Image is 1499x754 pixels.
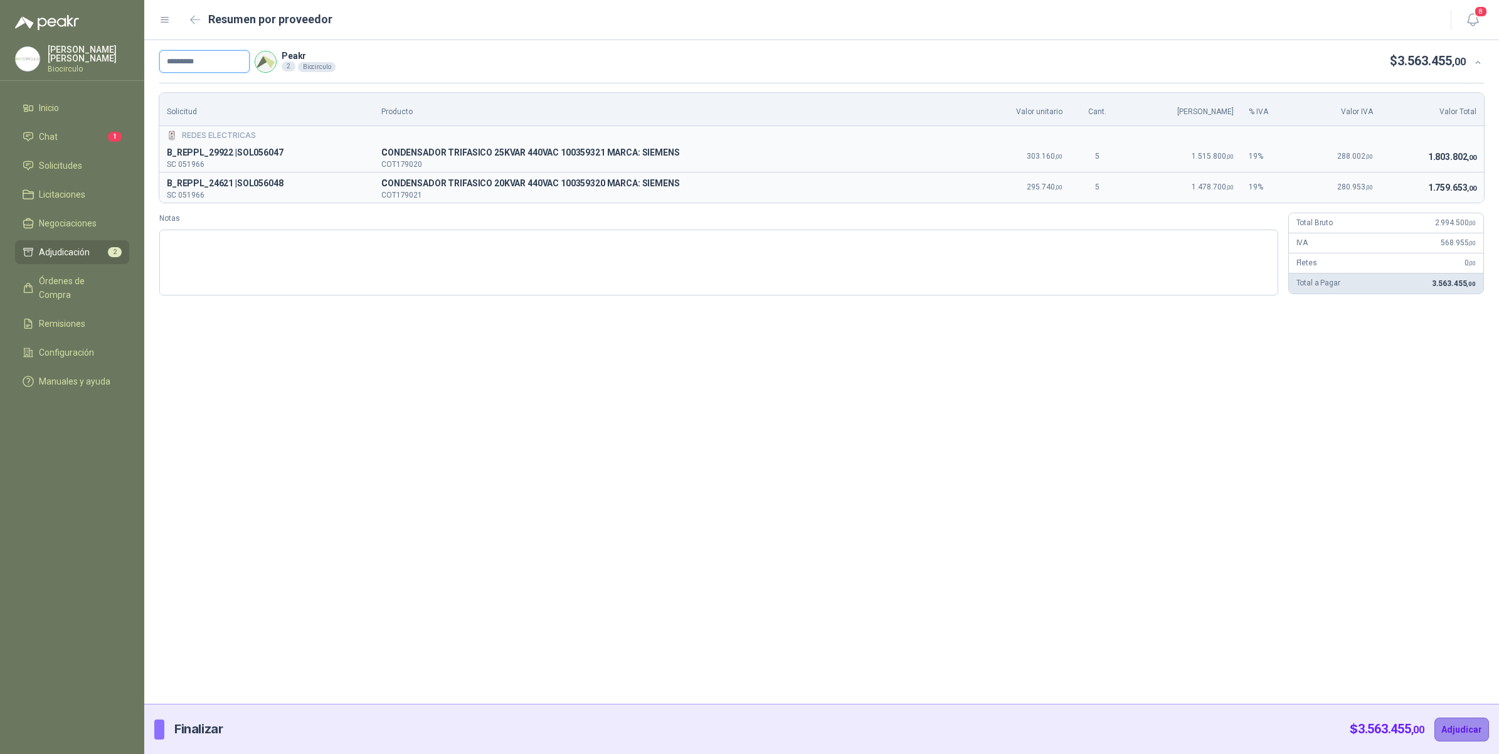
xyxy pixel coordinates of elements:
[15,312,129,336] a: Remisiones
[48,45,129,63] p: [PERSON_NAME] [PERSON_NAME]
[1466,280,1476,287] span: ,00
[16,47,40,71] img: Company Logo
[1365,184,1373,191] span: ,00
[381,146,962,161] p: C
[39,101,59,115] span: Inicio
[1432,279,1476,288] span: 3.563.455
[39,216,97,230] span: Negociaciones
[1125,93,1241,126] th: [PERSON_NAME]
[1192,183,1234,191] span: 1.478.700
[1468,240,1476,247] span: ,00
[282,51,336,60] p: Peakr
[1241,93,1298,126] th: % IVA
[15,269,129,307] a: Órdenes de Compra
[39,245,90,259] span: Adjudicación
[167,161,366,168] p: SC 051966
[174,719,223,739] p: Finalizar
[1390,51,1466,71] p: $
[1467,184,1476,193] span: ,00
[1055,153,1062,160] span: ,00
[39,346,94,359] span: Configuración
[1441,238,1476,247] span: 568.955
[1434,718,1489,741] button: Adjudicar
[15,369,129,393] a: Manuales y ayuda
[108,132,122,142] span: 1
[381,176,962,191] p: C
[208,11,332,28] h2: Resumen por proveedor
[1452,56,1466,68] span: ,00
[1027,152,1062,161] span: 303.160
[1296,217,1333,229] p: Total Bruto
[1070,93,1124,126] th: Cant.
[48,65,129,73] p: Biocirculo
[255,51,276,72] img: Company Logo
[381,146,962,161] span: CONDENSADOR TRIFASICO 25KVAR 440VAC 100359321 MARCA: SIEMENS
[15,96,129,120] a: Inicio
[167,176,366,191] p: B_REPPL_24621 | SOL056048
[1027,183,1062,191] span: 295.740
[167,146,366,161] p: B_REPPL_29922 | SOL056047
[39,274,117,302] span: Órdenes de Compra
[167,191,366,199] p: SC 051966
[1296,237,1308,249] p: IVA
[1474,6,1488,18] span: 8
[1296,277,1340,289] p: Total a Pagar
[282,61,295,72] div: 2
[15,183,129,206] a: Licitaciones
[1467,154,1476,162] span: ,00
[167,130,177,141] img: Company Logo
[159,213,1278,225] label: Notas
[1226,184,1234,191] span: ,00
[1411,724,1424,736] span: ,00
[15,240,129,264] a: Adjudicación2
[1226,153,1234,160] span: ,00
[381,176,962,191] span: CONDENSADOR TRIFASICO 20KVAR 440VAC 100359320 MARCA: SIEMENS
[1428,152,1476,162] span: 1.803.802
[1192,152,1234,161] span: 1.515.800
[15,211,129,235] a: Negociaciones
[15,154,129,178] a: Solicitudes
[15,125,129,149] a: Chat1
[108,247,122,257] span: 2
[1070,172,1124,202] td: 5
[39,317,85,331] span: Remisiones
[381,161,962,168] p: COT179020
[1350,719,1424,739] p: $
[1435,218,1476,227] span: 2.994.500
[1296,257,1317,269] p: Fletes
[1241,172,1298,202] td: 19 %
[1241,142,1298,172] td: 19 %
[1070,142,1124,172] td: 5
[381,191,962,199] p: COT179021
[298,62,336,72] div: Biocirculo
[1461,9,1484,31] button: 8
[1468,220,1476,226] span: ,00
[1465,258,1476,267] span: 0
[1397,53,1466,68] span: 3.563.455
[39,130,58,144] span: Chat
[15,341,129,364] a: Configuración
[1358,721,1424,736] span: 3.563.455
[1428,183,1476,193] span: 1.759.653
[1297,93,1380,126] th: Valor IVA
[1468,260,1476,267] span: ,00
[1337,183,1373,191] span: 280.953
[970,93,1070,126] th: Valor unitario
[39,374,110,388] span: Manuales y ayuda
[1055,184,1062,191] span: ,00
[159,93,374,126] th: Solicitud
[1337,152,1373,161] span: 288.002
[1365,153,1373,160] span: ,00
[1380,93,1484,126] th: Valor Total
[167,130,1476,142] div: REDES ELECTRICAS
[374,93,970,126] th: Producto
[39,159,82,173] span: Solicitudes
[39,188,85,201] span: Licitaciones
[15,15,79,30] img: Logo peakr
